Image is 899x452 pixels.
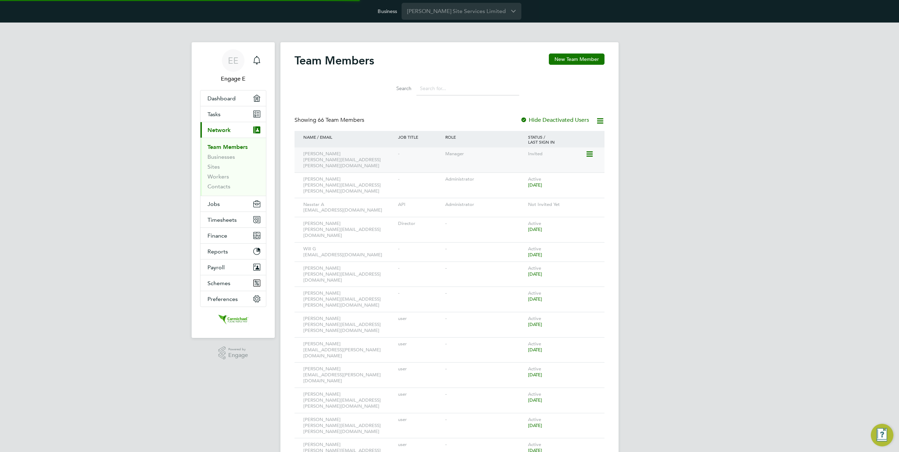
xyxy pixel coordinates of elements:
div: - [396,243,444,256]
div: - [396,262,444,275]
span: Powered by [228,346,248,352]
div: [PERSON_NAME] [PERSON_NAME][EMAIL_ADDRESS][PERSON_NAME][DOMAIN_NAME] [302,312,396,337]
div: - [444,217,526,230]
div: - [444,243,526,256]
img: carmichael-logo-retina.png [217,314,249,325]
span: Finance [207,232,227,239]
div: Active [526,338,597,357]
a: Workers [207,173,229,180]
div: JOB TITLE [396,131,444,143]
span: [DATE] [528,321,542,327]
a: Team Members [207,144,248,150]
span: [DATE] [528,296,542,302]
span: Tasks [207,111,221,118]
div: user [396,312,444,325]
div: [PERSON_NAME] [PERSON_NAME][EMAIL_ADDRESS][PERSON_NAME][DOMAIN_NAME] [302,287,396,312]
span: [DATE] [528,397,542,403]
button: Schemes [200,275,266,291]
div: - [444,287,526,300]
div: Active [526,262,597,281]
a: Tasks [200,106,266,122]
span: [DATE] [528,252,542,258]
a: Go to home page [200,314,266,325]
div: [PERSON_NAME] [PERSON_NAME][EMAIL_ADDRESS][PERSON_NAME][DOMAIN_NAME] [302,388,396,413]
div: Invited [526,147,585,161]
div: - [444,388,526,401]
div: - [396,173,444,186]
a: EEEngage E [200,49,266,83]
span: Reports [207,248,228,255]
a: Dashboard [200,90,266,106]
div: Showing [294,117,366,124]
div: - [444,438,526,451]
div: Administrator [444,173,526,186]
div: user [396,363,444,376]
button: Payroll [200,259,266,275]
div: [PERSON_NAME] [PERSON_NAME][EMAIL_ADDRESS][PERSON_NAME][DOMAIN_NAME] [302,413,396,438]
div: Active [526,363,597,382]
span: Schemes [207,280,230,287]
div: Active [526,388,597,407]
div: user [396,338,444,351]
span: [DATE] [528,422,542,428]
div: Director [396,217,444,230]
button: Timesheets [200,212,266,227]
div: API [396,198,444,211]
div: Not Invited Yet [526,198,597,211]
button: Network [200,122,266,138]
div: Active [526,312,597,331]
button: New Team Member [549,54,604,65]
div: - [396,147,444,161]
div: Active [526,243,597,262]
a: Contacts [207,183,230,190]
button: Reports [200,244,266,259]
label: Business [378,8,397,14]
span: Engage E [200,75,266,83]
div: - [444,262,526,275]
label: Search [380,85,411,92]
label: Hide Deactivated Users [520,117,589,124]
h2: Team Members [294,54,374,68]
a: Powered byEngage [218,346,248,360]
div: - [444,363,526,376]
div: user [396,388,444,401]
div: user [396,413,444,426]
span: EE [228,56,238,65]
div: - [444,413,526,426]
div: [PERSON_NAME] [EMAIL_ADDRESS][PERSON_NAME][DOMAIN_NAME] [302,338,396,363]
div: Active [526,413,597,432]
div: Network [200,138,266,196]
input: Search for... [416,82,519,95]
button: Engage Resource Center [871,424,893,446]
a: Businesses [207,153,235,160]
div: ROLE [444,131,526,143]
div: NAME / EMAIL [302,131,396,143]
span: [DATE] [528,271,542,277]
div: Active [526,287,597,306]
span: Payroll [207,264,225,271]
a: Sites [207,163,220,170]
div: [PERSON_NAME] [PERSON_NAME][EMAIL_ADDRESS][PERSON_NAME][DOMAIN_NAME] [302,147,396,172]
div: - [444,338,526,351]
div: Active [526,217,597,236]
nav: Main navigation [192,42,275,338]
div: Manager [444,147,526,161]
span: Preferences [207,296,238,302]
button: Preferences [200,291,266,307]
span: Engage [228,352,248,358]
span: [DATE] [528,182,542,188]
span: Dashboard [207,95,236,102]
span: [DATE] [528,372,542,378]
div: user [396,438,444,451]
div: Administrator [444,198,526,211]
div: Nasstar A [EMAIL_ADDRESS][DOMAIN_NAME] [302,198,396,217]
div: STATUS / LAST SIGN IN [526,131,597,148]
div: - [396,287,444,300]
span: Jobs [207,201,220,207]
div: Will G [EMAIL_ADDRESS][DOMAIN_NAME] [302,243,396,262]
span: [DATE] [528,226,542,232]
span: 66 Team Members [318,117,364,124]
span: Timesheets [207,216,237,223]
span: Network [207,127,231,133]
div: [PERSON_NAME] [EMAIL_ADDRESS][PERSON_NAME][DOMAIN_NAME] [302,363,396,388]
